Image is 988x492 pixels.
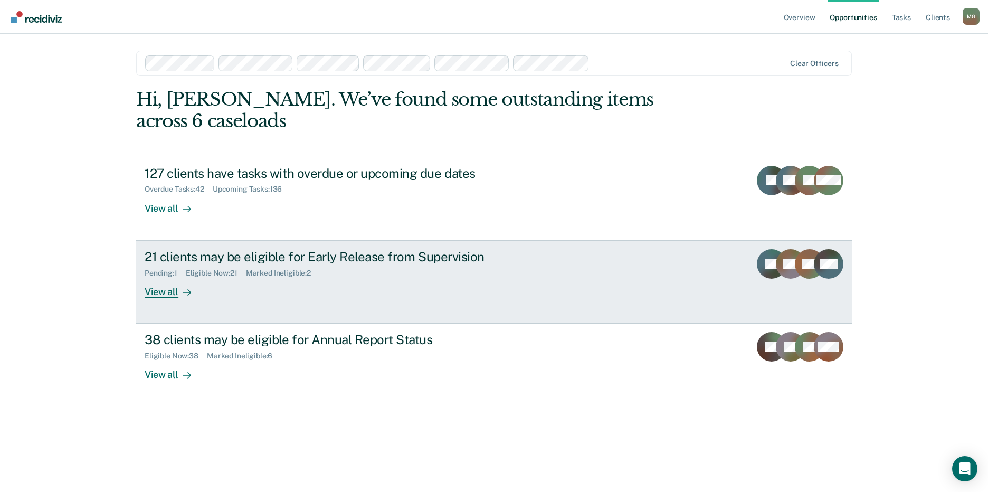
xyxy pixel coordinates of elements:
div: Overdue Tasks : 42 [145,185,213,194]
div: View all [145,361,204,381]
div: Marked Ineligible : 6 [207,352,281,361]
div: View all [145,194,204,214]
a: 38 clients may be eligible for Annual Report StatusEligible Now:38Marked Ineligible:6View all [136,324,852,406]
div: 21 clients may be eligible for Early Release from Supervision [145,249,515,264]
img: Recidiviz [11,11,62,23]
a: 21 clients may be eligible for Early Release from SupervisionPending:1Eligible Now:21Marked Ineli... [136,240,852,324]
button: Profile dropdown button [963,8,980,25]
div: 38 clients may be eligible for Annual Report Status [145,332,515,347]
div: Upcoming Tasks : 136 [213,185,291,194]
div: M G [963,8,980,25]
a: 127 clients have tasks with overdue or upcoming due datesOverdue Tasks:42Upcoming Tasks:136View all [136,157,852,240]
div: Hi, [PERSON_NAME]. We’ve found some outstanding items across 6 caseloads [136,89,709,132]
div: Eligible Now : 21 [186,269,246,278]
div: Clear officers [790,59,839,68]
div: 127 clients have tasks with overdue or upcoming due dates [145,166,515,181]
div: Marked Ineligible : 2 [246,269,319,278]
div: Eligible Now : 38 [145,352,207,361]
div: View all [145,277,204,298]
div: Open Intercom Messenger [952,456,977,481]
div: Pending : 1 [145,269,186,278]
